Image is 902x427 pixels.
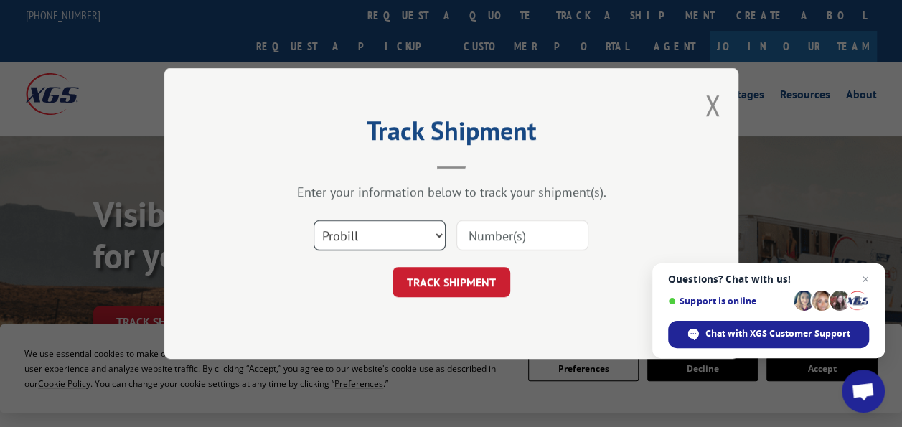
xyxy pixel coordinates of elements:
[668,321,869,348] div: Chat with XGS Customer Support
[668,296,789,306] span: Support is online
[236,184,667,200] div: Enter your information below to track your shipment(s).
[705,86,720,124] button: Close modal
[393,267,510,297] button: TRACK SHIPMENT
[668,273,869,285] span: Questions? Chat with us!
[857,271,874,288] span: Close chat
[456,220,588,250] input: Number(s)
[842,370,885,413] div: Open chat
[705,327,850,340] span: Chat with XGS Customer Support
[236,121,667,148] h2: Track Shipment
